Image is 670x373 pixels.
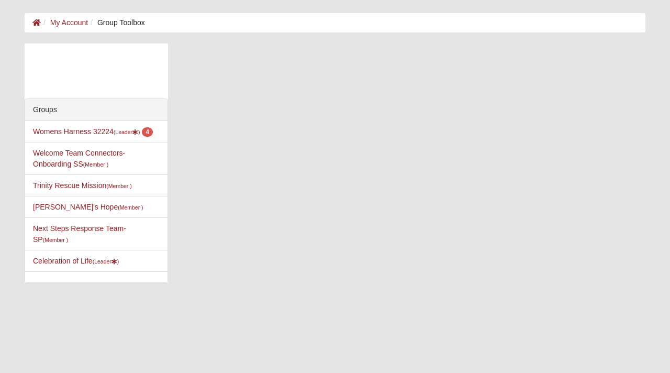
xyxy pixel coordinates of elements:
a: Celebration of Life(Leader) [33,257,119,265]
small: (Member ) [43,237,68,243]
a: Womens Harness 32224(Leader) 4 [33,127,153,136]
span: number of pending members [142,127,153,137]
li: Group Toolbox [88,17,145,28]
a: Trinity Rescue Mission(Member ) [33,181,132,190]
a: My Account [50,18,88,27]
small: (Leader ) [114,129,140,135]
a: [PERSON_NAME]'s Hope(Member ) [33,203,143,211]
small: (Member ) [118,204,143,211]
small: (Member ) [83,161,108,168]
small: (Member ) [106,183,131,189]
a: Welcome Team Connectors- Onboarding SS(Member ) [33,149,125,168]
a: Next Steps Response Team- SP(Member ) [33,224,126,244]
div: Groups [25,99,167,121]
small: (Leader ) [93,258,119,265]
